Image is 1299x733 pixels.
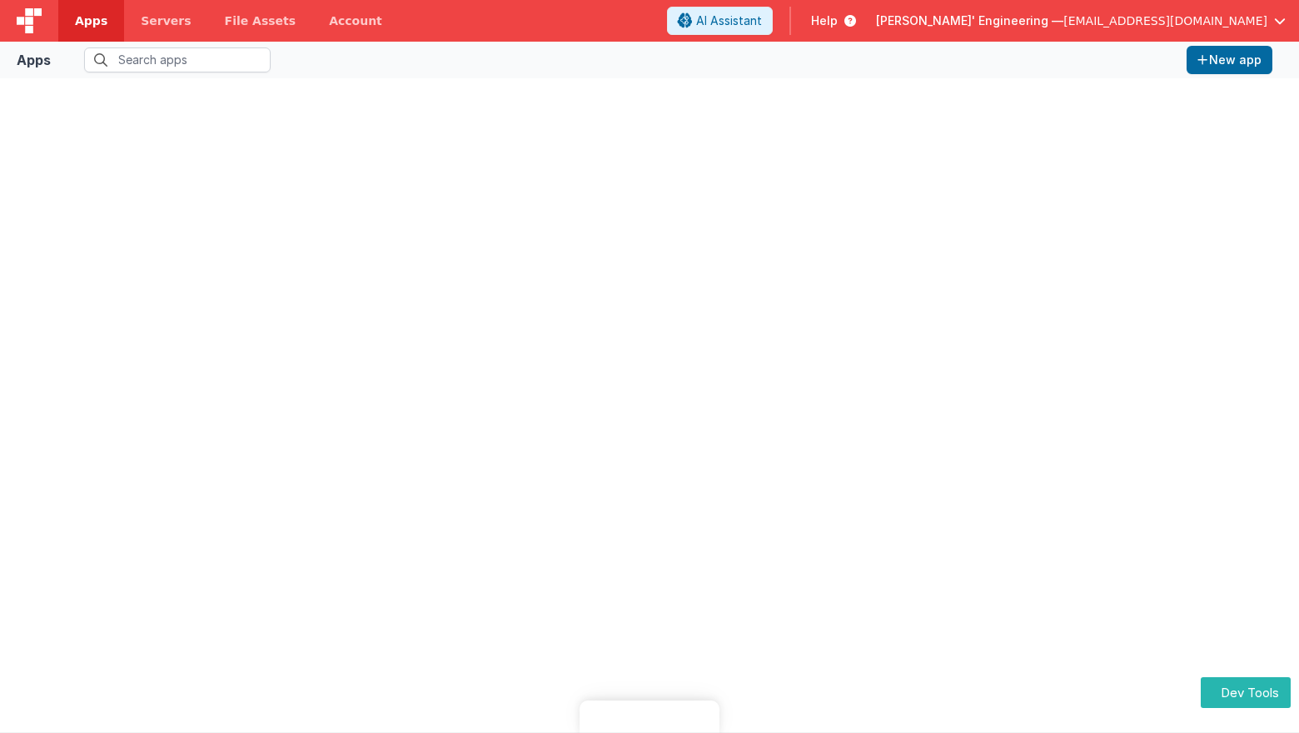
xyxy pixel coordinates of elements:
button: New app [1187,46,1272,74]
span: AI Assistant [696,12,762,29]
span: Servers [141,12,191,29]
span: [PERSON_NAME]' Engineering — [876,12,1063,29]
div: Apps [17,50,51,70]
span: Help [811,12,838,29]
input: Search apps [84,47,271,72]
span: File Assets [225,12,296,29]
button: Dev Tools [1201,677,1291,708]
button: AI Assistant [667,7,773,35]
span: Apps [75,12,107,29]
button: [PERSON_NAME]' Engineering — [EMAIL_ADDRESS][DOMAIN_NAME] [876,12,1286,29]
span: [EMAIL_ADDRESS][DOMAIN_NAME] [1063,12,1267,29]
